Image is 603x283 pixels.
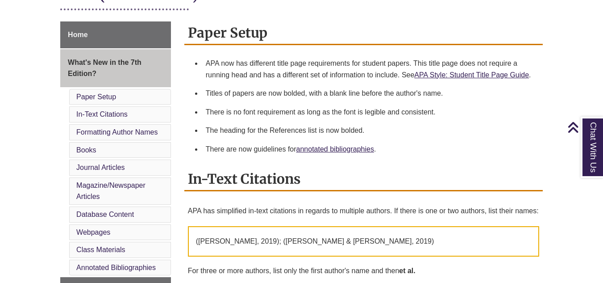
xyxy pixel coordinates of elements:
[202,103,539,122] li: There is no font requirement as long as the font is legible and consistent.
[60,49,171,87] a: What's New in the 7th Edition?
[202,140,539,159] li: There are now guidelines for .
[414,71,529,79] a: APA Style: Student Title Page Guide
[68,59,141,78] span: What's New in the 7th Edition?
[202,121,539,140] li: The heading for the References list is now bolded.
[399,267,415,275] strong: et al.
[76,211,134,218] a: Database Content
[188,226,539,257] p: ([PERSON_NAME], 2019); ([PERSON_NAME] & [PERSON_NAME], 2019)
[188,260,539,282] p: For three or more authors, list only the first author's name and then
[184,168,543,191] h2: In-Text Citations
[76,146,96,154] a: Books
[567,121,601,133] a: Back to Top
[76,182,146,201] a: Magazine/Newspaper Articles
[76,110,128,118] a: In-Text Citations
[76,264,156,271] a: Annotated Bibliographies
[188,200,539,222] p: APA has simplified in-text citations in regards to multiple authors. If there is one or two autho...
[202,54,539,84] li: APA now has different title page requirements for student papers. This title page does not requir...
[202,84,539,103] li: Titles of papers are now bolded, with a blank line before the author's name.
[76,128,158,136] a: Formatting Author Names
[76,246,125,253] a: Class Materials
[60,21,171,48] a: Home
[76,228,110,236] a: Webpages
[184,21,543,45] h2: Paper Setup
[296,145,374,153] a: annotated bibliographies
[76,93,116,101] a: Paper Setup
[68,31,87,38] span: Home
[76,164,125,171] a: Journal Articles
